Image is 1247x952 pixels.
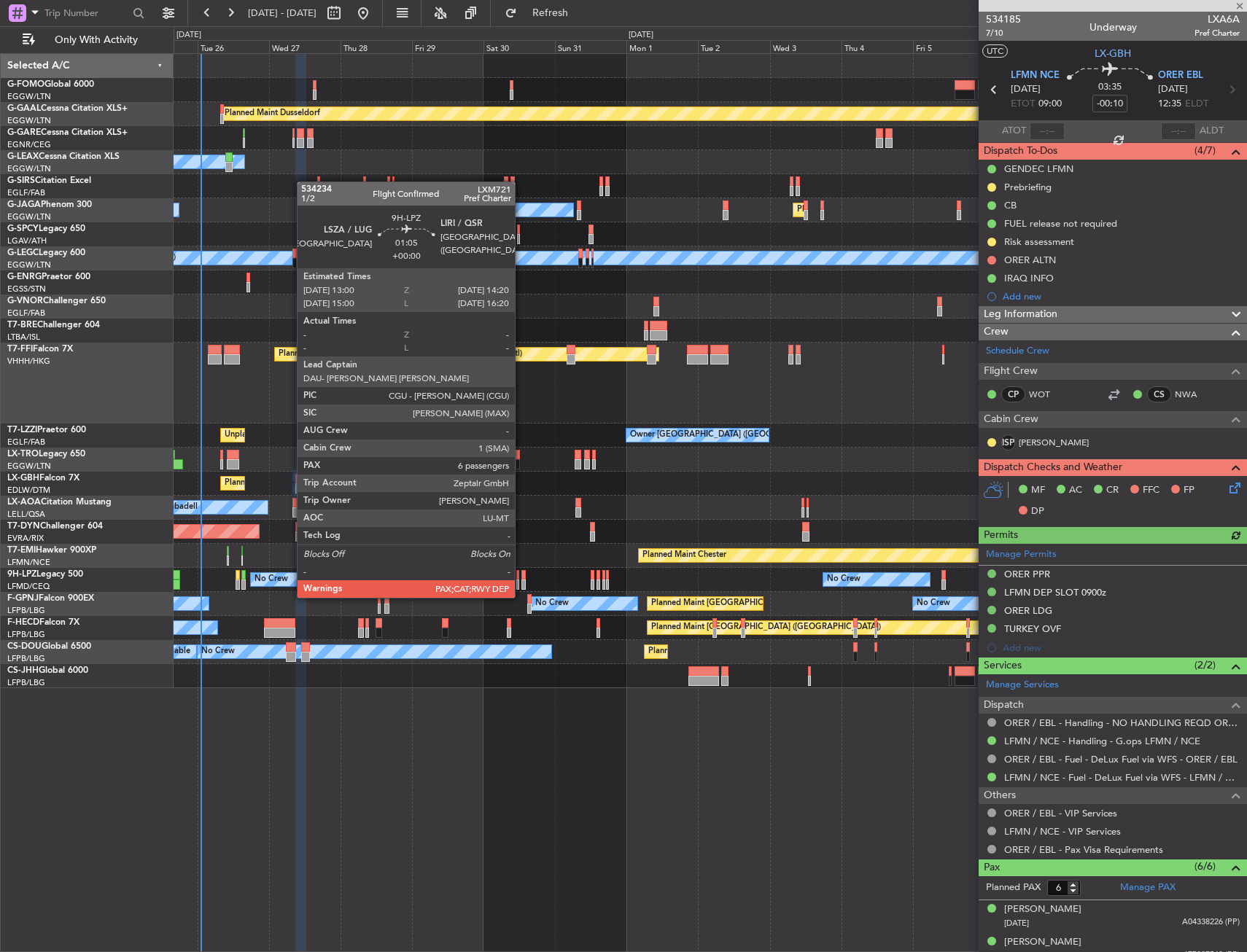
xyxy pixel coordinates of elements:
div: Planned Maint [GEOGRAPHIC_DATA] ([GEOGRAPHIC_DATA]) [651,593,881,614]
div: Prebriefing [1004,181,1052,193]
div: CB [1004,199,1017,211]
span: LFMN NCE [1011,69,1060,83]
span: Pref Charter [1194,27,1240,39]
span: LXA6A [1194,12,1240,27]
div: No Crew [255,569,288,590]
div: Fri 29 [412,40,483,53]
span: Refresh [520,8,581,18]
span: G-FOMO [7,80,44,89]
span: Dispatch [984,697,1024,714]
a: LFPB/LBG [7,605,45,616]
div: CS [1147,386,1171,402]
button: UTC [982,44,1008,58]
div: IRAQ INFO [1004,272,1054,284]
a: Schedule Crew [986,344,1049,359]
span: LX-AOA [7,498,41,507]
span: AC [1069,483,1082,498]
span: A04338226 (PP) [1182,916,1240,929]
a: EDLW/DTM [7,485,50,496]
span: T7-FFI [7,345,33,354]
a: LFPB/LBG [7,677,45,688]
div: Sat 30 [483,40,555,53]
a: Manage Services [986,678,1059,692]
a: VHHH/HKG [7,356,50,367]
span: Dispatch Checks and Weather [984,459,1122,476]
a: EGGW/LTN [7,211,51,222]
a: T7-FFIFalcon 7X [7,345,73,354]
span: G-LEGC [7,249,39,257]
span: FP [1184,483,1194,498]
span: CR [1106,483,1119,498]
a: LX-TROLegacy 650 [7,450,85,459]
a: EGGW/LTN [7,260,51,270]
span: 9H-LPZ [7,570,36,579]
a: CS-DOUGlobal 6500 [7,642,91,651]
div: GENDEC LFMN [1004,163,1073,175]
a: LX-GBHFalcon 7X [7,474,79,483]
a: EGSS/STN [7,284,46,294]
a: T7-LZZIPraetor 600 [7,426,86,434]
div: Mon 1 [626,40,698,53]
div: Planned Maint [GEOGRAPHIC_DATA] ([GEOGRAPHIC_DATA]) [797,199,1027,221]
span: LX-GBH [1095,46,1131,61]
div: Owner Ibiza [468,199,513,221]
div: Planned Maint Chester [642,545,726,566]
a: ORER / EBL - Fuel - DeLux Fuel via WFS - ORER / EBL [1004,753,1238,765]
span: Flight Crew [984,363,1038,380]
a: F-HECDFalcon 7X [7,618,79,627]
div: [DATE] [176,29,201,42]
span: (6/6) [1194,859,1216,874]
div: No Crew [201,641,235,663]
a: EGGW/LTN [7,115,51,126]
div: FUEL release not required [1004,217,1117,230]
div: No Crew [917,593,950,614]
span: ATOT [1002,124,1026,138]
span: Cabin Crew [984,411,1038,428]
div: Thu 4 [842,40,913,53]
a: G-ENRGPraetor 600 [7,273,90,281]
a: NWA [1175,388,1208,401]
span: ELDT [1185,97,1208,112]
div: Wed 3 [770,40,842,53]
a: LGAV/ATH [7,235,47,246]
span: G-SPCY [7,225,39,233]
span: Leg Information [984,306,1057,323]
div: ORER ALTN [1004,254,1056,266]
a: G-GAALCessna Citation XLS+ [7,104,128,113]
div: No Crew [827,569,861,590]
span: G-ENRG [7,273,42,281]
a: EVRA/RIX [7,533,44,544]
div: Planned Maint [GEOGRAPHIC_DATA] ([GEOGRAPHIC_DATA]) [651,617,881,639]
a: G-JAGAPhenom 300 [7,200,92,209]
span: T7-EMI [7,546,36,555]
div: Sun 31 [555,40,626,53]
span: F-HECD [7,618,39,627]
div: Risk assessment [1004,235,1074,248]
span: G-JAGA [7,200,41,209]
a: CS-JHHGlobal 6000 [7,666,88,675]
a: G-LEAXCessna Citation XLS [7,152,120,161]
div: Wed 27 [269,40,341,53]
div: Add new [1003,290,1240,303]
a: T7-EMIHawker 900XP [7,546,96,555]
span: 03:35 [1098,80,1122,95]
div: Tue 26 [198,40,269,53]
div: Planned Maint [GEOGRAPHIC_DATA] ([GEOGRAPHIC_DATA]) [648,641,878,663]
span: G-SIRS [7,176,35,185]
a: ORER / EBL - VIP Services [1004,807,1117,819]
input: Trip Number [44,2,128,24]
span: Others [984,787,1016,804]
span: DP [1031,504,1044,519]
span: (4/7) [1194,143,1216,158]
span: ALDT [1200,124,1224,138]
div: Planned Maint Dusseldorf [225,103,320,125]
a: G-SPCYLegacy 650 [7,225,85,233]
span: 534185 [986,12,1021,27]
span: 09:00 [1038,97,1062,112]
span: ORER EBL [1158,69,1203,83]
a: G-FOMOGlobal 6000 [7,80,94,89]
span: [DATE] [1011,82,1041,97]
div: ISP [1001,434,1015,450]
span: ETOT [1011,97,1035,112]
span: [DATE] - [DATE] [248,7,316,20]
